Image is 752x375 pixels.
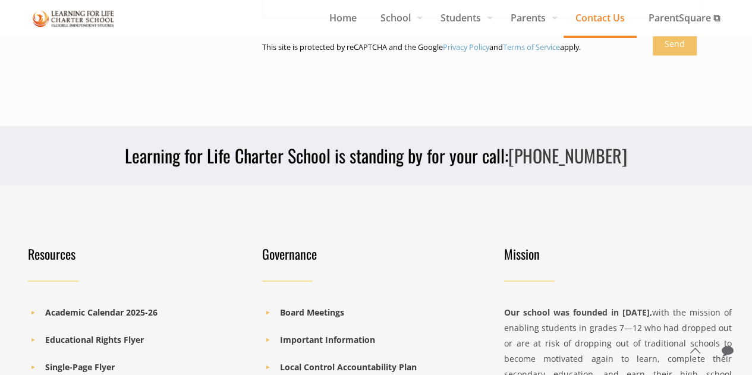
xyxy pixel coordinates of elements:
h4: Resources [28,245,248,261]
span: School [369,9,429,27]
a: Privacy Policy [443,42,489,52]
p: This site is protected by reCAPTCHA and the Google and apply. [262,42,703,52]
h4: Mission [504,245,732,261]
span: Home [317,9,369,27]
a: Important Information [280,333,375,345]
a: Back to top icon [682,338,707,363]
a: Single-Page Flyer [45,361,115,372]
span: Contact Us [564,9,637,27]
span: Parents [499,9,564,27]
a: [PHONE_NUMBER] [508,142,627,169]
a: Board Meetings [280,306,344,317]
h3: Learning for Life Charter School is standing by for your call: [21,144,732,168]
span: ParentSquare ⧉ [637,9,732,27]
a: Educational Rights Flyer [45,333,144,345]
input: Send [653,32,697,55]
a: Terms of Service [503,42,560,52]
a: Local Control Accountability Plan [280,361,417,372]
a: Academic Calendar 2025-26 [45,306,158,317]
strong: Our school was founded in [DATE], [504,306,652,317]
h4: Governance [262,245,483,261]
span: Students [429,9,499,27]
img: Contact Us [33,8,115,29]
